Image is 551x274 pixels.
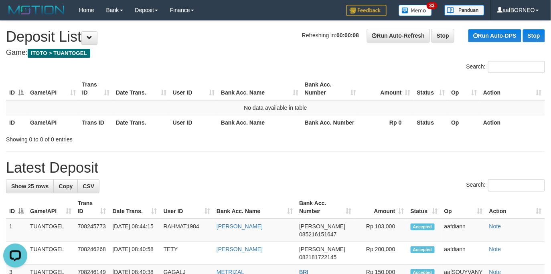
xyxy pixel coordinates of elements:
[302,115,359,130] th: Bank Acc. Number
[6,49,545,57] h4: Game:
[109,242,160,265] td: [DATE] 08:40:58
[77,179,99,193] a: CSV
[355,196,407,219] th: Amount: activate to sort column ascending
[3,3,27,27] button: Open LiveChat chat widget
[213,196,296,219] th: Bank Acc. Name: activate to sort column ascending
[468,29,521,42] a: Run Auto-DPS
[466,61,545,73] label: Search:
[523,29,545,42] a: Stop
[27,196,75,219] th: Game/API: activate to sort column ascending
[170,77,218,100] th: User ID: activate to sort column ascending
[75,196,109,219] th: Trans ID: activate to sort column ascending
[359,77,414,100] th: Amount: activate to sort column ascending
[6,77,27,100] th: ID: activate to sort column descending
[218,77,302,100] th: Bank Acc. Name: activate to sort column ascending
[6,160,545,176] h1: Latest Deposit
[346,5,387,16] img: Feedback.jpg
[486,196,545,219] th: Action: activate to sort column ascending
[79,115,113,130] th: Trans ID
[299,254,336,260] span: Copy 082181722145 to clipboard
[113,115,170,130] th: Date Trans.
[6,196,27,219] th: ID: activate to sort column descending
[302,77,359,100] th: Bank Acc. Number: activate to sort column ascending
[109,196,160,219] th: Date Trans.: activate to sort column ascending
[79,77,113,100] th: Trans ID: activate to sort column ascending
[217,223,263,230] a: [PERSON_NAME]
[296,196,355,219] th: Bank Acc. Number: activate to sort column ascending
[489,246,501,252] a: Note
[411,246,435,253] span: Accepted
[27,219,75,242] td: TUANTOGEL
[355,219,407,242] td: Rp 103,000
[170,115,218,130] th: User ID
[6,29,545,45] h1: Deposit List
[355,242,407,265] td: Rp 200,000
[27,77,79,100] th: Game/API: activate to sort column ascending
[59,183,73,189] span: Copy
[27,115,79,130] th: Game/API
[431,29,454,42] a: Stop
[113,77,170,100] th: Date Trans.: activate to sort column ascending
[299,223,345,230] span: [PERSON_NAME]
[480,77,545,100] th: Action: activate to sort column ascending
[28,49,90,58] span: ITOTO > TUANTOGEL
[411,224,435,230] span: Accepted
[489,223,501,230] a: Note
[336,32,359,38] strong: 00:00:08
[53,179,78,193] a: Copy
[6,132,224,143] div: Showing 0 to 0 of 0 entries
[218,115,302,130] th: Bank Acc. Name
[407,196,441,219] th: Status: activate to sort column ascending
[441,219,486,242] td: aafdiann
[414,115,448,130] th: Status
[444,5,484,16] img: panduan.png
[367,29,430,42] a: Run Auto-Refresh
[6,115,27,130] th: ID
[6,100,545,115] td: No data available in table
[75,242,109,265] td: 708246268
[466,179,545,191] label: Search:
[414,77,448,100] th: Status: activate to sort column ascending
[27,242,75,265] td: TUANTOGEL
[6,179,54,193] a: Show 25 rows
[441,242,486,265] td: aafdiann
[109,219,160,242] td: [DATE] 08:44:15
[441,196,486,219] th: Op: activate to sort column ascending
[217,246,263,252] a: [PERSON_NAME]
[160,196,213,219] th: User ID: activate to sort column ascending
[6,219,27,242] td: 1
[160,219,213,242] td: RAHMAT1984
[160,242,213,265] td: TETY
[11,183,49,189] span: Show 25 rows
[83,183,94,189] span: CSV
[359,115,414,130] th: Rp 0
[302,32,359,38] span: Refreshing in:
[299,246,345,252] span: [PERSON_NAME]
[488,179,545,191] input: Search:
[427,2,438,9] span: 33
[75,219,109,242] td: 708245773
[448,115,480,130] th: Op
[480,115,545,130] th: Action
[399,5,432,16] img: Button%20Memo.svg
[6,4,67,16] img: MOTION_logo.png
[448,77,480,100] th: Op: activate to sort column ascending
[299,231,336,238] span: Copy 085216151647 to clipboard
[488,61,545,73] input: Search:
